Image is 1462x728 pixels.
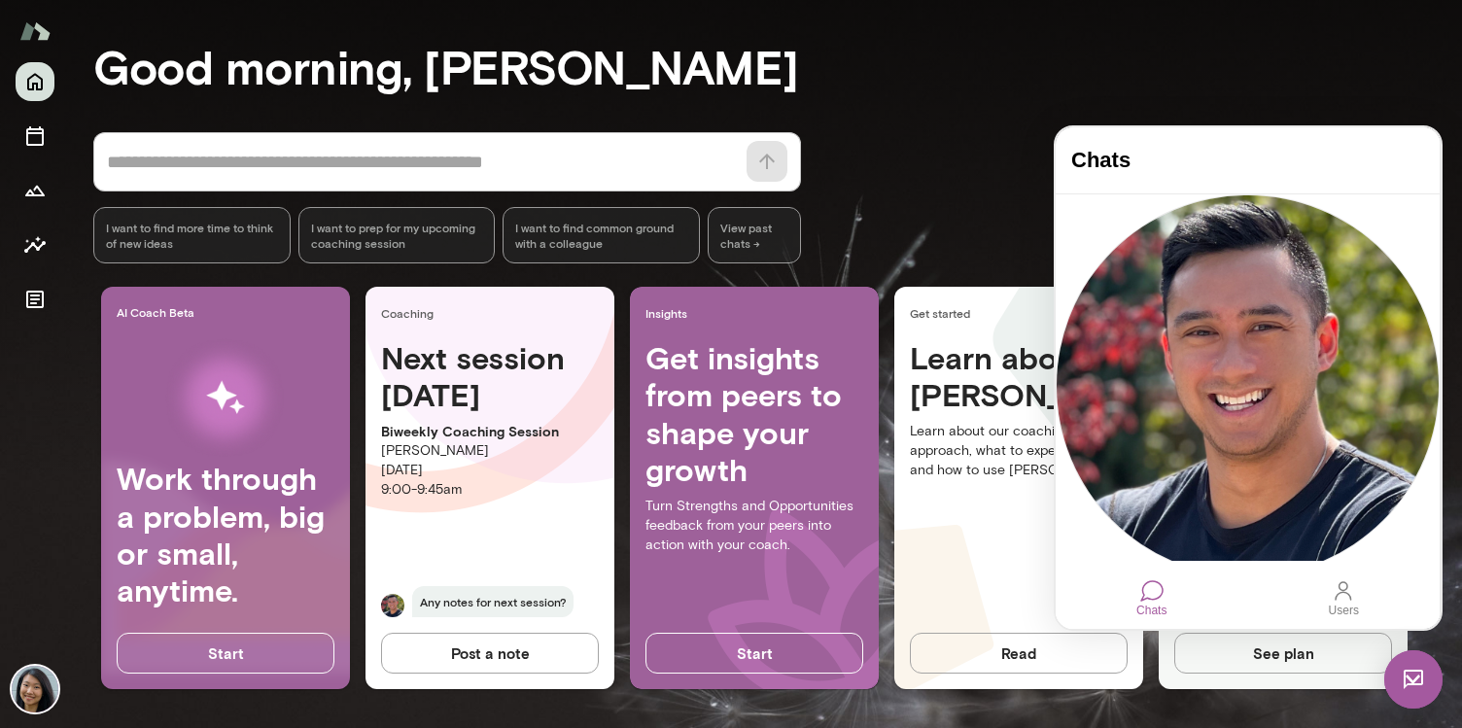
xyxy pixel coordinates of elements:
span: Coaching [381,305,607,321]
h4: Next session [DATE] [381,339,599,414]
div: Chats [81,475,111,489]
h4: Get insights from peers to shape your growth [645,339,863,489]
img: Ruyi Li [12,666,58,712]
img: Mark [381,594,404,617]
button: Documents [16,280,54,319]
button: Start [117,633,334,674]
button: Home [16,62,54,101]
button: Sessions [16,117,54,156]
p: Biweekly Coaching Session [381,422,599,441]
div: I want to find more time to think of new ideas [93,207,291,263]
span: I want to find more time to think of new ideas [106,220,278,251]
p: Learn about our coaching approach, what to expect next, and how to use [PERSON_NAME]. [910,422,1128,480]
span: I want to find common ground with a colleague [515,220,687,251]
div: Chats [85,452,108,475]
div: Users [273,475,303,489]
p: Turn Strengths and Opportunities feedback from your peers into action with your coach. [645,497,863,555]
span: Insights [645,305,871,321]
h4: Learn about [PERSON_NAME] [910,339,1128,414]
button: Start [645,633,863,674]
div: I want to find common ground with a colleague [503,207,700,263]
p: [PERSON_NAME] [381,441,599,461]
h4: Chats [16,20,368,46]
span: Any notes for next session? [412,586,574,617]
img: Mento [19,13,51,50]
button: Insights [16,225,54,264]
button: Read [910,633,1128,674]
span: Get started [910,305,1135,321]
div: I want to prep for my upcoming coaching session [298,207,496,263]
p: [DATE] [381,461,599,480]
button: Post a note [381,633,599,674]
span: AI Coach Beta [117,304,342,320]
button: Growth Plan [16,171,54,210]
span: I want to prep for my upcoming coaching session [311,220,483,251]
div: Users [276,452,299,475]
h4: Work through a problem, big or small, anytime. [117,460,334,609]
img: AI Workflows [139,336,312,460]
p: 9:00 - 9:45am [381,480,599,500]
button: See plan [1174,633,1392,674]
span: View past chats -> [708,207,801,263]
h3: Good morning, [PERSON_NAME] [93,39,1462,93]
